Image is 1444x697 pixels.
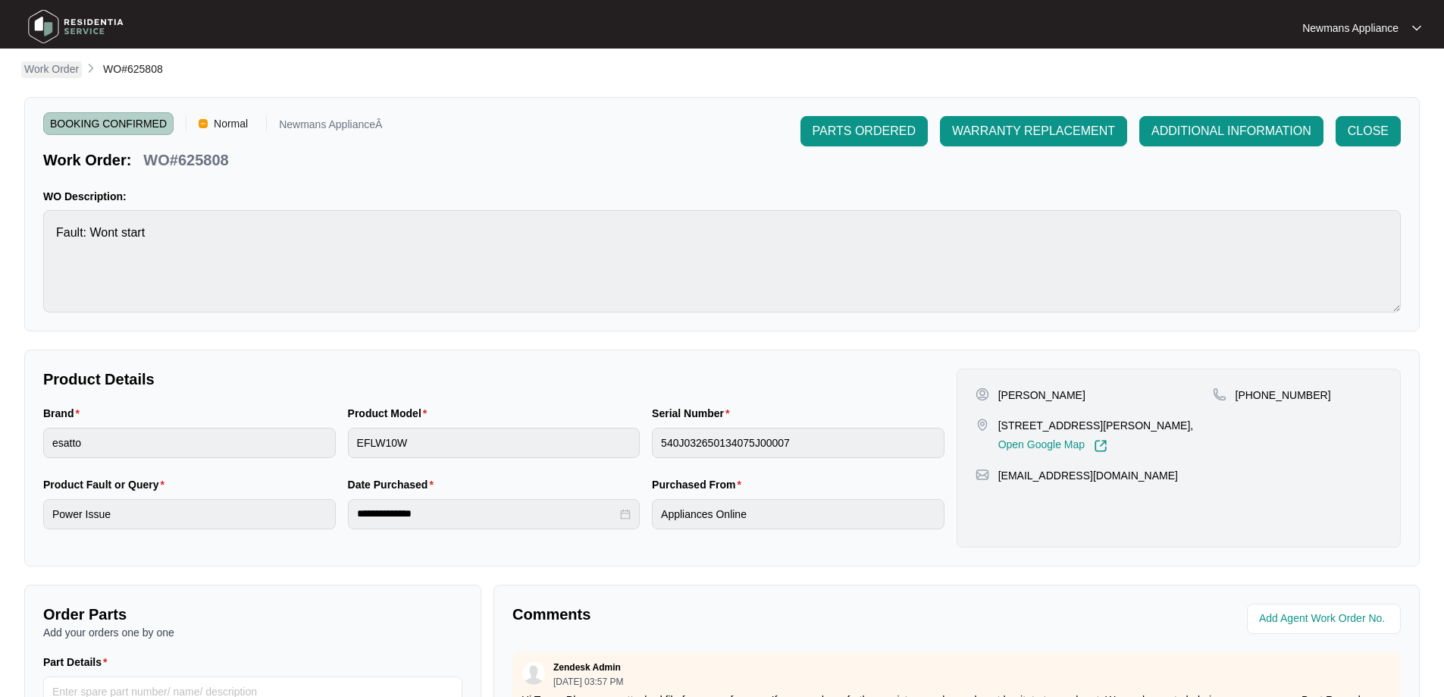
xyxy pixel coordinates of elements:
[21,61,82,78] a: Work Order
[1412,24,1421,32] img: dropdown arrow
[1151,122,1311,140] span: ADDITIONAL INFORMATION
[199,119,208,128] img: Vercel Logo
[208,112,254,135] span: Normal
[43,625,462,640] p: Add your orders one by one
[103,63,163,75] span: WO#625808
[348,477,440,492] label: Date Purchased
[1336,116,1401,146] button: CLOSE
[143,149,228,171] p: WO#625808
[85,62,97,74] img: chevron-right
[998,418,1194,433] p: [STREET_ADDRESS][PERSON_NAME],
[522,662,545,685] img: user.svg
[43,189,1401,204] p: WO Description:
[652,428,944,458] input: Serial Number
[553,677,623,686] p: [DATE] 03:57 PM
[357,506,618,522] input: Date Purchased
[652,477,747,492] label: Purchased From
[43,369,944,390] p: Product Details
[998,439,1107,453] a: Open Google Map
[998,468,1178,483] p: [EMAIL_ADDRESS][DOMAIN_NAME]
[553,661,621,673] p: Zendesk Admin
[43,604,462,625] p: Order Parts
[43,477,171,492] label: Product Fault or Query
[1259,610,1392,628] input: Add Agent Work Order No.
[652,499,944,529] input: Purchased From
[813,122,916,140] span: PARTS ORDERED
[43,210,1401,312] textarea: Fault: Wont start
[512,604,946,625] p: Comments
[43,428,336,458] input: Brand
[43,149,131,171] p: Work Order:
[279,119,382,135] p: Newmans ApplianceÂ
[1094,439,1107,453] img: Link-External
[1213,388,1226,401] img: map-pin
[940,116,1127,146] button: WARRANTY REPLACEMENT
[976,468,989,482] img: map-pin
[43,112,174,135] span: BOOKING CONFIRMED
[1139,116,1323,146] button: ADDITIONAL INFORMATION
[976,388,989,401] img: user-pin
[348,428,641,458] input: Product Model
[1236,388,1331,403] p: [PHONE_NUMBER]
[1348,122,1389,140] span: CLOSE
[43,406,86,421] label: Brand
[43,655,114,670] label: Part Details
[652,406,735,421] label: Serial Number
[23,4,129,49] img: residentia service logo
[348,406,434,421] label: Product Model
[976,418,989,432] img: map-pin
[24,61,79,77] p: Work Order
[952,122,1115,140] span: WARRANTY REPLACEMENT
[1302,20,1399,36] p: Newmans Appliance
[43,499,336,529] input: Product Fault or Query
[800,116,928,146] button: PARTS ORDERED
[998,388,1085,403] p: [PERSON_NAME]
